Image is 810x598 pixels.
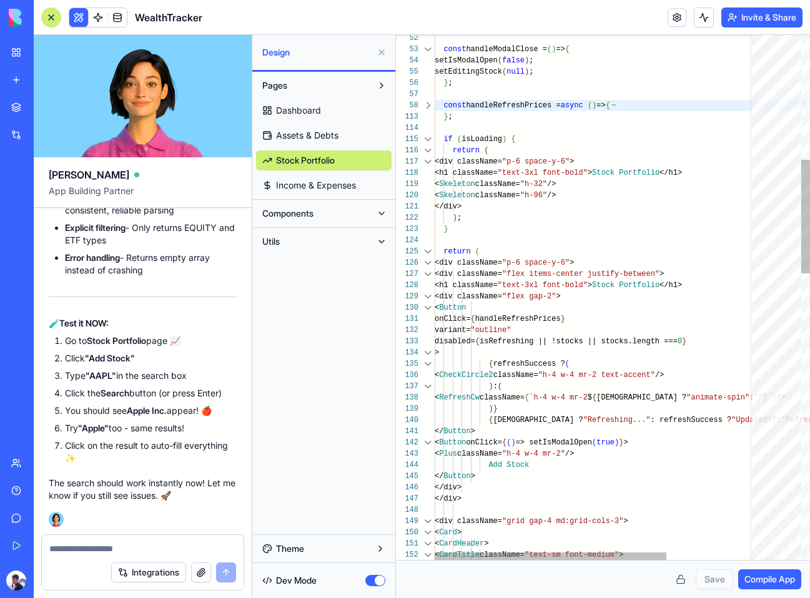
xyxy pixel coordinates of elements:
span: </div> [435,483,462,492]
span: Dev Mode [276,574,317,587]
span: isRefreshing || !stocks || stocks.length === [480,337,678,346]
span: ) [453,213,457,222]
span: Design [262,46,372,59]
span: const [443,101,466,110]
span: className= [475,191,520,200]
span: false [502,56,525,65]
li: - Only returns EQUITY and ETF types [65,222,237,247]
span: "h-96" [520,191,547,200]
div: 134 [396,347,418,358]
div: 132 [396,325,418,336]
span: ) [488,382,493,391]
div: 122 [396,212,418,223]
span: CardHeader [439,539,484,548]
span: Utils [262,235,280,248]
span: { [606,101,610,110]
div: 57 [396,89,418,100]
span: `h-4 w-4 mr-2 [529,393,588,402]
button: Invite & Share [721,7,803,27]
span: Compile App [744,573,795,586]
span: ( [484,146,488,155]
div: 119 [396,179,418,190]
li: Try too - same results! [65,422,237,434]
span: { [475,337,480,346]
span: < [435,551,439,559]
div: 144 [396,459,418,471]
span: > [588,281,592,290]
span: ; [448,112,453,121]
span: ; [448,79,453,87]
span: </ [435,472,443,481]
span: "flex gap-2" [502,292,556,301]
div: 143 [396,448,418,459]
div: 137 [396,381,418,392]
h3: 🧪 [49,317,237,330]
span: /> [547,191,556,200]
div: 126 [396,257,418,268]
span: if [443,135,452,144]
div: 133 [396,336,418,347]
span: Plus [439,449,457,458]
span: > [484,539,488,548]
button: Pages [256,76,372,96]
span: ; [529,67,533,76]
span: true [596,438,615,447]
li: Click [65,352,237,365]
span: return [453,146,480,155]
a: Assets & Debts [256,125,392,145]
img: ACg8ocIp88pyQ1_HRqzBofKyzPjarAR89VkukzseJYGM1mHoXVM7DW-Z=s96-c [6,571,26,591]
span: ) [551,45,556,54]
span: className= [457,449,502,458]
span: <div className= [435,292,502,301]
span: ( [506,438,511,447]
div: 150 [396,527,418,538]
span: < [435,528,439,537]
span: ) [511,438,515,447]
span: refreshSuccess ? [493,360,565,368]
span: <div className= [435,157,502,166]
span: "p-6 space-y-6" [502,258,570,267]
li: Type in the search box [65,370,237,382]
div: 124 [396,235,418,246]
span: => [556,45,565,54]
span: ( [475,247,480,256]
span: { [511,135,515,144]
span: "grid gap-4 md:grid-cols-3" [502,517,623,526]
div: 146 [396,482,418,493]
span: Portfolio [619,169,659,177]
span: < [435,191,439,200]
span: Skeleton [439,180,475,189]
span: : refreshSuccess ? [651,416,732,424]
span: } [561,315,565,323]
span: ( [502,67,506,76]
span: { [565,45,570,54]
span: ; [529,56,533,65]
span: ( [588,101,592,110]
span: className= [480,393,525,402]
div: 117 [396,156,418,167]
div: 149 [396,516,418,527]
span: Stock [592,169,615,177]
div: 121 [396,201,418,212]
span: App Building Partner [49,185,237,207]
span: ( [498,56,502,65]
span: { [488,416,493,424]
span: ( [457,135,462,144]
span: /> [655,371,664,380]
span: "p-6 space-y-6" [502,157,570,166]
div: 152 [396,549,418,561]
span: Pages [262,79,287,92]
li: Click the button (or press Enter) [65,387,237,399]
button: Utils [256,232,372,252]
span: /> [547,180,556,189]
span: </h1> [659,281,682,290]
span: onClick= [466,438,502,447]
span: Portfolio [619,281,659,290]
div: 145 [396,471,418,482]
span: Income & Expenses [276,179,356,192]
span: $ [588,393,592,402]
div: 115 [396,134,418,145]
div: 148 [396,504,418,516]
span: > [619,551,623,559]
img: logo [9,9,86,26]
